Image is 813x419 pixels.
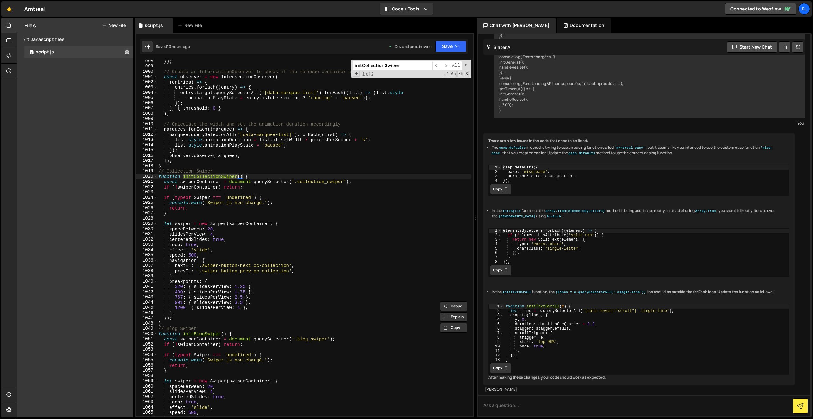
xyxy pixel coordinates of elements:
div: 1039 [136,273,158,279]
button: Start new chat [727,41,777,53]
span: Toggle Replace mode [353,71,360,77]
div: 1033 [136,242,158,247]
div: 1055 [136,357,158,363]
div: 10 hours ago [167,44,190,49]
div: 1043 [136,294,158,300]
div: 1007 [136,106,158,111]
div: 1056 [136,363,158,368]
div: 1021 [136,179,158,184]
li: In the function, the method is being used incorrectly. Instead of using , you should directly ite... [492,208,789,219]
div: 1 [489,229,501,233]
input: Search for [353,61,432,70]
div: 5 [489,246,501,251]
div: 4 [489,242,501,246]
div: 1042 [136,289,158,295]
div: 1044 [136,300,158,305]
div: 1059 [136,378,158,384]
div: 1034 [136,247,158,253]
div: 1050 [136,331,158,337]
li: In the function, the line should be outside the forEach loop. Update the function as follows: [492,289,789,295]
div: 6 [489,251,501,255]
code: Array.from(elementsByLetters) [545,209,605,213]
code: initTextScroll [502,290,532,294]
div: 1038 [136,268,158,274]
div: 1037 [136,263,158,268]
div: 998 [136,58,158,64]
div: 1027 [136,210,158,216]
div: 1001 [136,74,158,79]
span: ​ [432,61,441,70]
div: 1065 [136,410,158,415]
div: 3 [489,237,501,242]
div: 1012 [136,132,158,137]
div: 1002 [136,79,158,85]
div: 3 [489,174,501,179]
span: 1 of 2 [360,72,376,77]
div: 3 [489,313,504,318]
div: Chat with [PERSON_NAME] [477,18,556,33]
button: Save [435,41,466,52]
div: 8 [489,335,504,340]
div: 1008 [136,111,158,116]
div: Saved [156,44,190,49]
div: 1018 [136,163,158,169]
span: RegExp Search [443,71,449,77]
div: 1000 [136,69,158,74]
div: 5 [489,322,504,326]
div: 11 [489,349,504,353]
div: 1028 [136,216,158,221]
li: The method is trying to use an easing function called , but it seems like you intended to use the... [492,145,789,156]
span: Whole Word Search [457,71,464,77]
span: ​ [441,61,450,70]
div: 1061 [136,389,158,394]
div: New File [178,22,205,29]
div: 1026 [136,205,158,211]
div: 1005 [136,95,158,100]
div: 4 [489,318,504,322]
div: 1036 [136,258,158,263]
button: Copy [490,184,511,194]
div: 1052 [136,342,158,347]
div: 1022 [136,184,158,190]
div: 1016 [136,153,158,158]
div: 1047 [136,315,158,321]
div: 1035 [136,252,158,258]
code: forEach [546,214,561,219]
div: 1054 [136,352,158,358]
div: 1049 [136,326,158,331]
div: 7 [489,331,504,335]
div: 8 [489,260,501,264]
div: 1014 [136,142,158,148]
a: Kl [798,3,810,15]
div: 1 [489,165,501,170]
div: 1 [489,304,504,309]
div: 1041 [136,284,158,289]
div: 1020 [136,174,158,179]
div: 1003 [136,85,158,90]
div: 1040 [136,279,158,284]
div: 1046 [136,310,158,316]
code: (lines = e.querySelectorAll('.single-line')) [555,290,647,294]
div: 1032 [136,237,158,242]
div: 1062 [136,394,158,400]
div: 1017 [136,158,158,163]
div: script.js [145,22,163,29]
div: script.js [36,49,54,55]
div: 1011 [136,127,158,132]
div: 13 [489,358,504,362]
button: Explain [440,312,467,322]
div: Documentation [557,18,611,33]
button: Copy [440,323,467,333]
div: 1025 [136,200,158,205]
button: Debug [440,301,467,311]
div: 7 [489,255,501,260]
div: 2 [489,309,504,313]
code: Array.from [695,209,717,213]
div: 9 [489,340,504,344]
div: 1051 [136,336,158,342]
div: 1045 [136,305,158,310]
div: 2 [489,233,501,237]
div: 1064 [136,405,158,410]
div: 1063 [136,399,158,405]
